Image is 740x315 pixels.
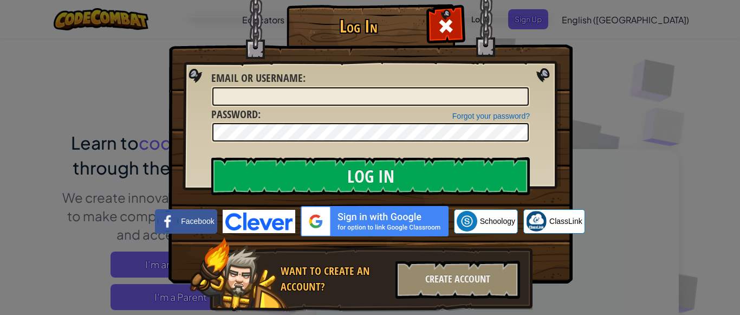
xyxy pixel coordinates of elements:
[289,17,427,36] h1: Log In
[457,211,477,232] img: schoology.png
[549,216,582,227] span: ClassLink
[211,70,306,86] label: :
[211,157,530,195] input: Log In
[158,211,178,232] img: facebook_small.png
[526,211,547,232] img: classlink-logo-small.png
[395,261,520,299] div: Create Account
[301,206,449,236] img: gplus_sso_button2.svg
[211,107,261,123] label: :
[181,216,214,227] span: Facebook
[223,210,295,233] img: clever-logo-blue.png
[281,263,389,294] div: Want to create an account?
[452,112,530,120] a: Forgot your password?
[480,216,515,227] span: Schoology
[211,70,303,85] span: Email or Username
[211,107,258,121] span: Password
